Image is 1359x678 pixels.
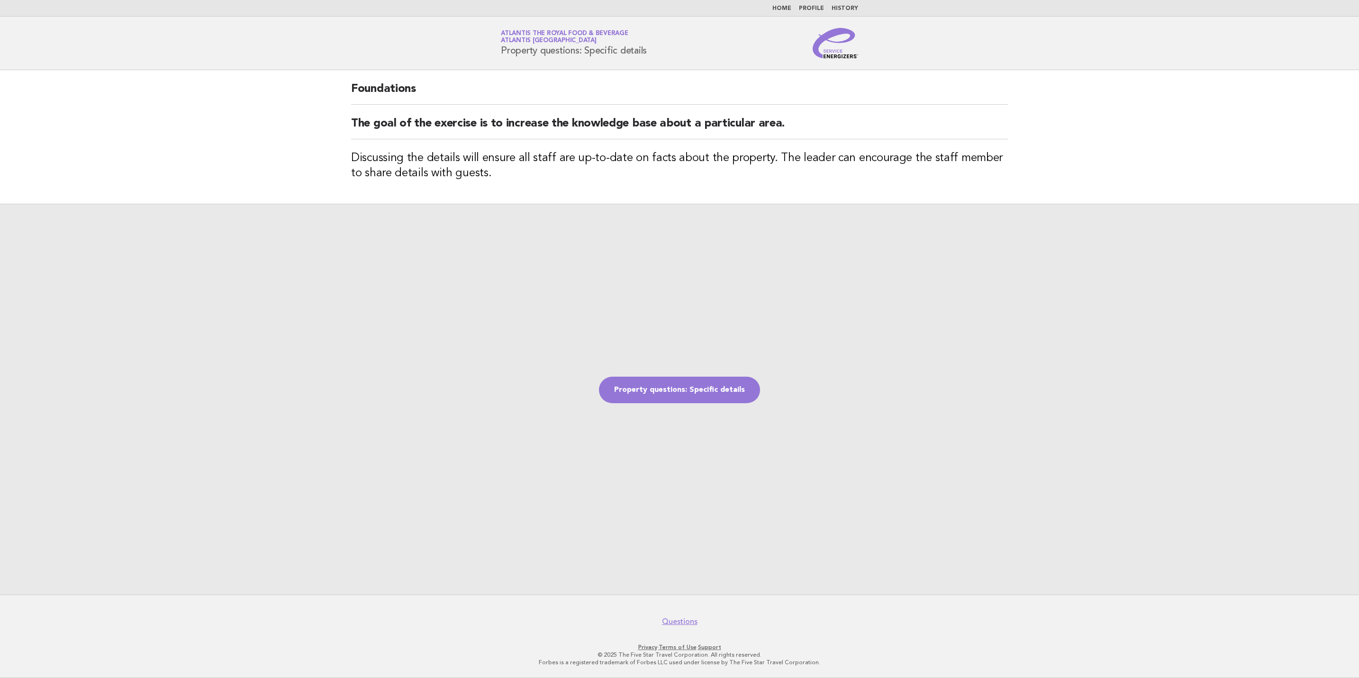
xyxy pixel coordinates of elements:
[390,651,969,659] p: © 2025 The Five Star Travel Corporation. All rights reserved.
[501,31,647,55] h1: Property questions: Specific details
[351,151,1008,181] h3: Discussing the details will ensure all staff are up-to-date on facts about the property. The lead...
[599,377,760,403] a: Property questions: Specific details
[662,617,698,626] a: Questions
[832,6,858,11] a: History
[390,643,969,651] p: · ·
[659,644,697,651] a: Terms of Use
[351,81,1008,105] h2: Foundations
[390,659,969,666] p: Forbes is a registered trademark of Forbes LLC used under license by The Five Star Travel Corpora...
[813,28,858,58] img: Service Energizers
[501,38,597,44] span: Atlantis [GEOGRAPHIC_DATA]
[638,644,657,651] a: Privacy
[501,30,628,44] a: Atlantis the Royal Food & BeverageAtlantis [GEOGRAPHIC_DATA]
[799,6,824,11] a: Profile
[772,6,791,11] a: Home
[698,644,721,651] a: Support
[351,116,1008,139] h2: The goal of the exercise is to increase the knowledge base about a particular area.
